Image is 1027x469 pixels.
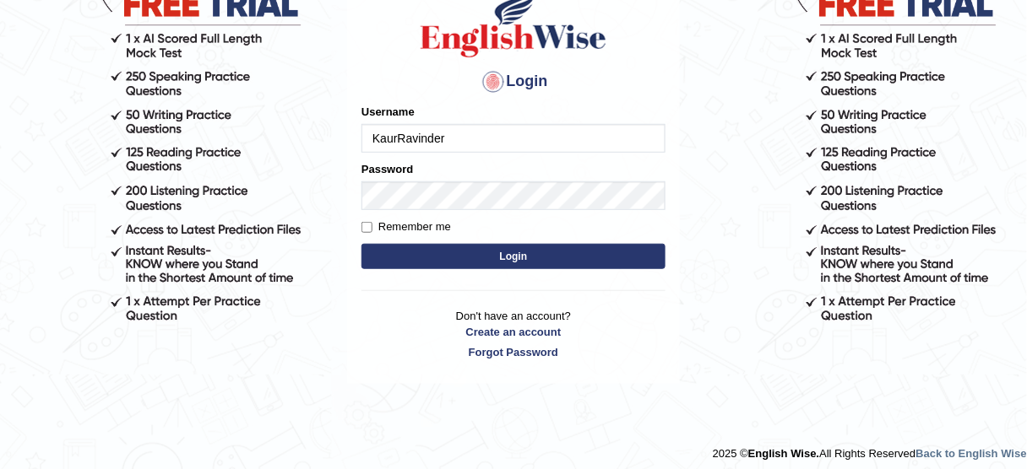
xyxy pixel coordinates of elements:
button: Login [361,244,666,269]
a: Create an account [361,324,666,340]
p: Don't have an account? [361,308,666,360]
a: Back to English Wise [916,447,1027,460]
label: Password [361,161,413,177]
a: Forgot Password [361,344,666,360]
div: 2025 © All Rights Reserved [713,437,1027,461]
input: Remember me [361,222,372,233]
h4: Login [361,68,666,95]
strong: English Wise. [748,447,819,460]
label: Remember me [361,218,451,235]
label: Username [361,104,415,120]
